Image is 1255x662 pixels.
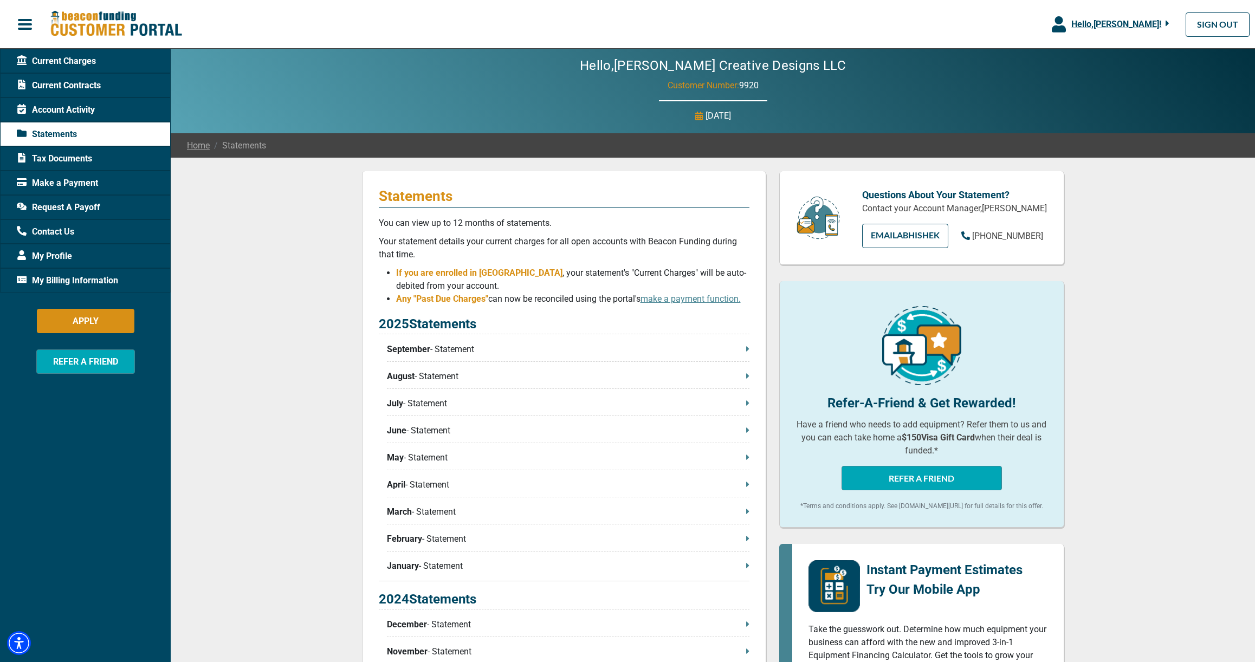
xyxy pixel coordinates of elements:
[396,268,746,291] span: , your statement's "Current Charges" will be auto-debited from your account.
[387,424,749,437] p: - Statement
[387,533,749,546] p: - Statement
[37,309,134,333] button: APPLY
[387,645,749,658] p: - Statement
[17,103,95,116] span: Account Activity
[396,294,488,304] span: Any "Past Due Charges"
[866,560,1023,580] p: Instant Payment Estimates
[387,645,428,658] span: November
[972,231,1043,241] span: [PHONE_NUMBER]
[387,505,412,518] span: March
[882,306,961,385] img: refer-a-friend-icon.png
[387,618,427,631] span: December
[17,55,96,68] span: Current Charges
[668,80,739,90] span: Customer Number:
[17,274,118,287] span: My Billing Information
[379,589,749,609] p: 2024 Statements
[862,187,1047,202] p: Questions About Your Statement?
[387,397,749,410] p: - Statement
[547,58,878,74] h2: Hello, [PERSON_NAME] Creative Designs LLC
[17,201,100,214] span: Request A Payoff
[17,79,101,92] span: Current Contracts
[7,631,31,655] div: Accessibility Menu
[1071,19,1161,29] span: Hello, [PERSON_NAME] !
[387,478,405,491] span: April
[387,343,749,356] p: - Statement
[387,343,430,356] span: September
[796,418,1047,457] p: Have a friend who needs to add equipment? Refer them to us and you can each take home a when thei...
[862,202,1047,215] p: Contact your Account Manager, [PERSON_NAME]
[17,177,98,190] span: Make a Payment
[842,466,1002,490] button: REFER A FRIEND
[210,139,266,152] span: Statements
[50,10,182,38] img: Beacon Funding Customer Portal Logo
[379,217,749,230] p: You can view up to 12 months of statements.
[387,618,749,631] p: - Statement
[796,501,1047,511] p: *Terms and conditions apply. See [DOMAIN_NAME][URL] for full details for this offer.
[387,533,422,546] span: February
[1186,12,1250,37] a: SIGN OUT
[387,451,749,464] p: - Statement
[387,560,419,573] span: January
[36,349,135,374] button: REFER A FRIEND
[379,314,749,334] p: 2025 Statements
[387,505,749,518] p: - Statement
[387,397,403,410] span: July
[961,230,1043,243] a: [PHONE_NUMBER]
[796,393,1047,413] p: Refer-A-Friend & Get Rewarded!
[387,424,406,437] span: June
[396,268,562,278] span: If you are enrolled in [GEOGRAPHIC_DATA]
[379,187,749,205] p: Statements
[17,152,92,165] span: Tax Documents
[902,432,975,443] b: $150 Visa Gift Card
[17,128,77,141] span: Statements
[794,196,843,241] img: customer-service.png
[387,451,404,464] span: May
[866,580,1023,599] p: Try Our Mobile App
[387,478,749,491] p: - Statement
[17,250,72,263] span: My Profile
[488,294,741,304] span: can now be reconciled using the portal's
[387,560,749,573] p: - Statement
[739,80,759,90] span: 9920
[706,109,731,122] p: [DATE]
[379,235,749,261] p: Your statement details your current charges for all open accounts with Beacon Funding during that...
[387,370,749,383] p: - Statement
[641,294,741,304] a: make a payment function.
[808,560,860,612] img: mobile-app-logo.png
[187,139,210,152] a: Home
[862,224,948,248] a: EMAILAbhishek
[387,370,415,383] span: August
[17,225,74,238] span: Contact Us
